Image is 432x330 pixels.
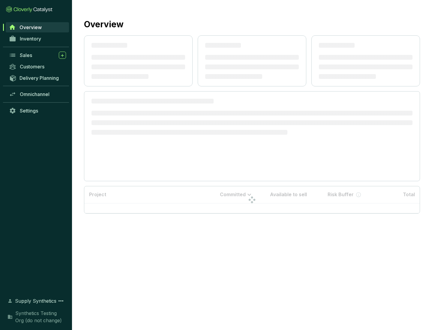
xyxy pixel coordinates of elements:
span: Overview [19,24,42,30]
span: Omnichannel [20,91,49,97]
a: Settings [6,106,69,116]
a: Sales [6,50,69,60]
a: Inventory [6,34,69,44]
span: Customers [20,64,44,70]
a: Overview [6,22,69,32]
a: Customers [6,61,69,72]
a: Delivery Planning [6,73,69,83]
span: Inventory [20,36,41,42]
span: Synthetics Testing Org (do not change) [15,310,66,324]
span: Supply Synthetics [15,297,56,304]
span: Delivery Planning [19,75,59,81]
span: Settings [20,108,38,114]
a: Omnichannel [6,89,69,99]
span: Sales [20,52,32,58]
h2: Overview [84,18,124,31]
